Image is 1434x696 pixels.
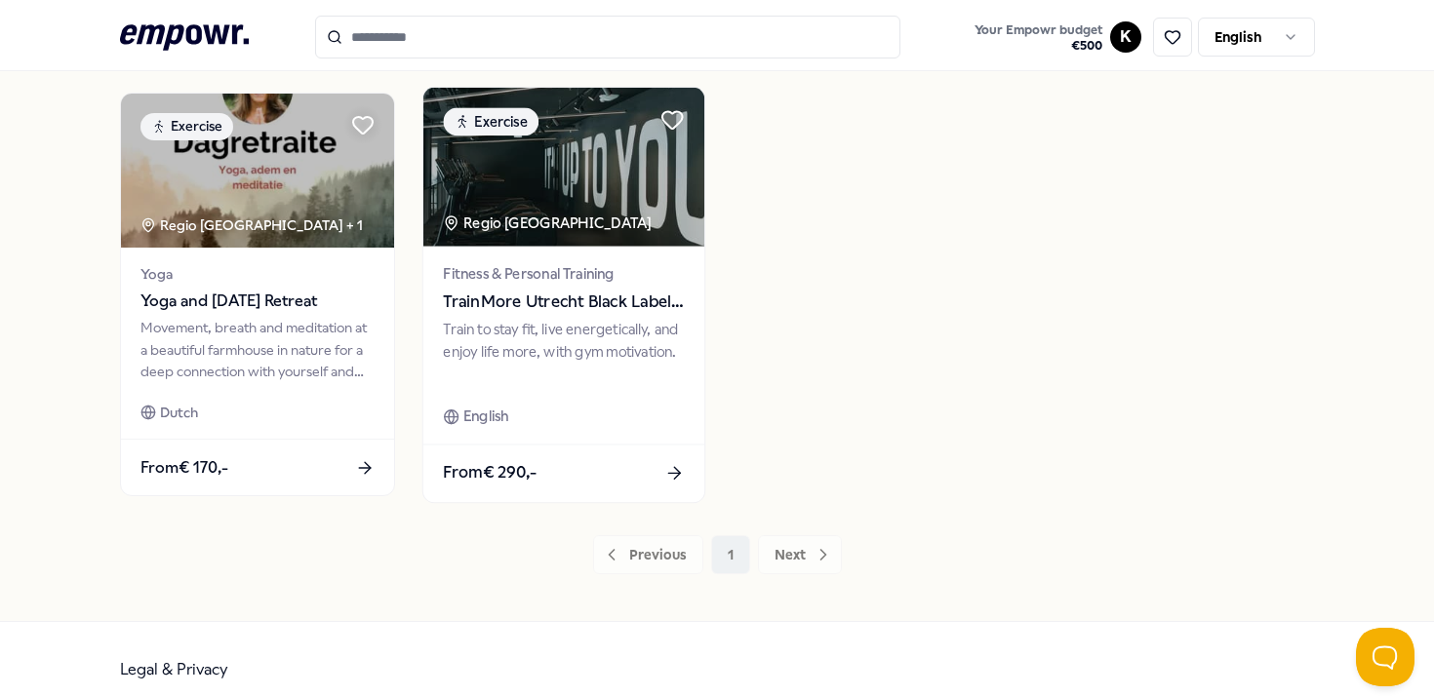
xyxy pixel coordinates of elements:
[443,212,655,234] div: Regio [GEOGRAPHIC_DATA]
[975,22,1102,38] span: Your Empowr budget
[443,262,684,285] span: Fitness & Personal Training
[975,38,1102,54] span: € 500
[443,460,537,485] span: From € 290,-
[120,660,228,678] a: Legal & Privacy
[315,16,900,58] input: Search for products, categories or subcategories
[1110,21,1141,53] button: K
[140,214,363,236] div: Regio [GEOGRAPHIC_DATA] + 1
[971,19,1106,58] button: Your Empowr budget€500
[140,317,375,382] div: Movement, breath and meditation at a beautiful farmhouse in nature for a deep connection with you...
[140,455,228,481] span: From € 170,-
[121,94,394,248] img: package image
[1356,628,1414,686] iframe: Help Scout Beacon - Open
[140,289,375,314] span: Yoga and [DATE] Retreat
[967,17,1110,58] a: Your Empowr budget€500
[160,402,198,423] span: Dutch
[140,113,233,140] div: Exercise
[443,107,538,135] div: Exercise
[422,86,706,502] a: package imageExerciseRegio [GEOGRAPHIC_DATA] Fitness & Personal TrainingTrainMore Utrecht Black L...
[120,93,395,497] a: package imageExerciseRegio [GEOGRAPHIC_DATA] + 1YogaYoga and [DATE] RetreatMovement, breath and m...
[443,289,684,314] span: TrainMore Utrecht Black Label: Open Gym
[463,405,508,427] span: English
[423,87,705,246] img: package image
[140,263,375,285] span: Yoga
[443,318,684,385] div: Train to stay fit, live energetically, and enjoy life more, with gym motivation.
